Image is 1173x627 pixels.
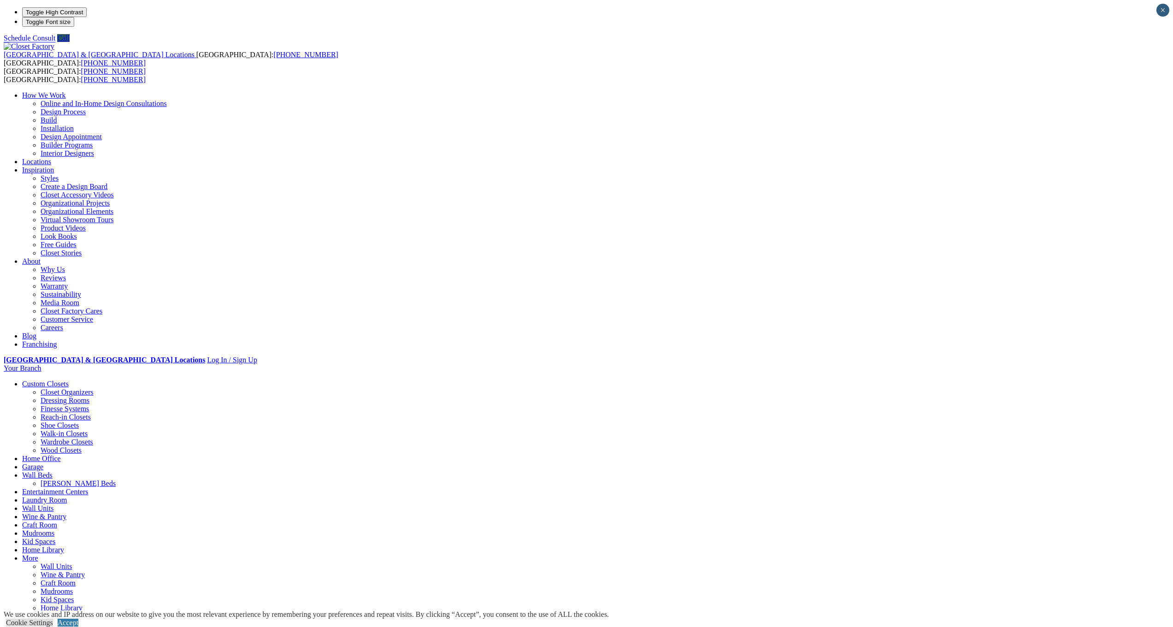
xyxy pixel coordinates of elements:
[41,438,93,446] a: Wardrobe Closets
[41,413,91,421] a: Reach-in Closets
[41,579,76,587] a: Craft Room
[41,249,82,257] a: Closet Stories
[22,257,41,265] a: About
[22,17,74,27] button: Toggle Font size
[57,34,70,42] a: Call
[41,421,79,429] a: Shoe Closets
[4,610,609,619] div: We use cookies and IP address on our website to give you the most relevant experience by remember...
[81,76,146,83] a: [PHONE_NUMBER]
[81,59,146,67] a: [PHONE_NUMBER]
[41,315,93,323] a: Customer Service
[22,380,69,388] a: Custom Closets
[41,307,102,315] a: Closet Factory Cares
[22,340,57,348] a: Franchising
[41,124,74,132] a: Installation
[26,18,71,25] span: Toggle Font size
[41,430,88,438] a: Walk-in Closets
[41,388,94,396] a: Closet Organizers
[41,108,86,116] a: Design Process
[41,141,93,149] a: Builder Programs
[41,282,68,290] a: Warranty
[4,34,55,42] a: Schedule Consult
[41,274,66,282] a: Reviews
[22,504,53,512] a: Wall Units
[4,42,54,51] img: Closet Factory
[22,455,61,462] a: Home Office
[22,158,51,166] a: Locations
[41,446,82,454] a: Wood Closets
[22,521,57,529] a: Craft Room
[41,149,94,157] a: Interior Designers
[4,51,196,59] a: [GEOGRAPHIC_DATA] & [GEOGRAPHIC_DATA] Locations
[41,479,116,487] a: [PERSON_NAME] Beds
[22,546,64,554] a: Home Library
[22,7,87,17] button: Toggle High Contrast
[81,67,146,75] a: [PHONE_NUMBER]
[41,562,72,570] a: Wall Units
[41,405,89,413] a: Finesse Systems
[4,356,205,364] a: [GEOGRAPHIC_DATA] & [GEOGRAPHIC_DATA] Locations
[6,619,53,627] a: Cookie Settings
[22,554,38,562] a: More menu text will display only on big screen
[22,488,88,496] a: Entertainment Centers
[41,191,114,199] a: Closet Accessory Videos
[41,596,74,603] a: Kid Spaces
[41,232,77,240] a: Look Books
[4,51,195,59] span: [GEOGRAPHIC_DATA] & [GEOGRAPHIC_DATA] Locations
[41,324,63,331] a: Careers
[41,133,102,141] a: Design Appointment
[22,471,53,479] a: Wall Beds
[273,51,338,59] a: [PHONE_NUMBER]
[207,356,257,364] a: Log In / Sign Up
[22,463,43,471] a: Garage
[58,619,78,627] a: Accept
[41,216,114,224] a: Virtual Showroom Tours
[41,587,73,595] a: Mudrooms
[22,538,55,545] a: Kid Spaces
[22,529,54,537] a: Mudrooms
[41,116,57,124] a: Build
[41,299,79,307] a: Media Room
[41,604,83,612] a: Home Library
[41,199,110,207] a: Organizational Projects
[41,224,86,232] a: Product Videos
[41,266,65,273] a: Why Us
[41,183,107,190] a: Create a Design Board
[22,332,36,340] a: Blog
[41,174,59,182] a: Styles
[4,51,338,67] span: [GEOGRAPHIC_DATA]: [GEOGRAPHIC_DATA]:
[26,9,83,16] span: Toggle High Contrast
[1156,4,1169,17] button: Close
[4,364,41,372] a: Your Branch
[4,67,146,83] span: [GEOGRAPHIC_DATA]: [GEOGRAPHIC_DATA]:
[41,241,77,248] a: Free Guides
[41,571,85,579] a: Wine & Pantry
[41,100,167,107] a: Online and In-Home Design Consultations
[41,396,89,404] a: Dressing Rooms
[41,290,81,298] a: Sustainability
[22,513,66,521] a: Wine & Pantry
[22,91,66,99] a: How We Work
[22,496,67,504] a: Laundry Room
[22,166,54,174] a: Inspiration
[41,207,113,215] a: Organizational Elements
